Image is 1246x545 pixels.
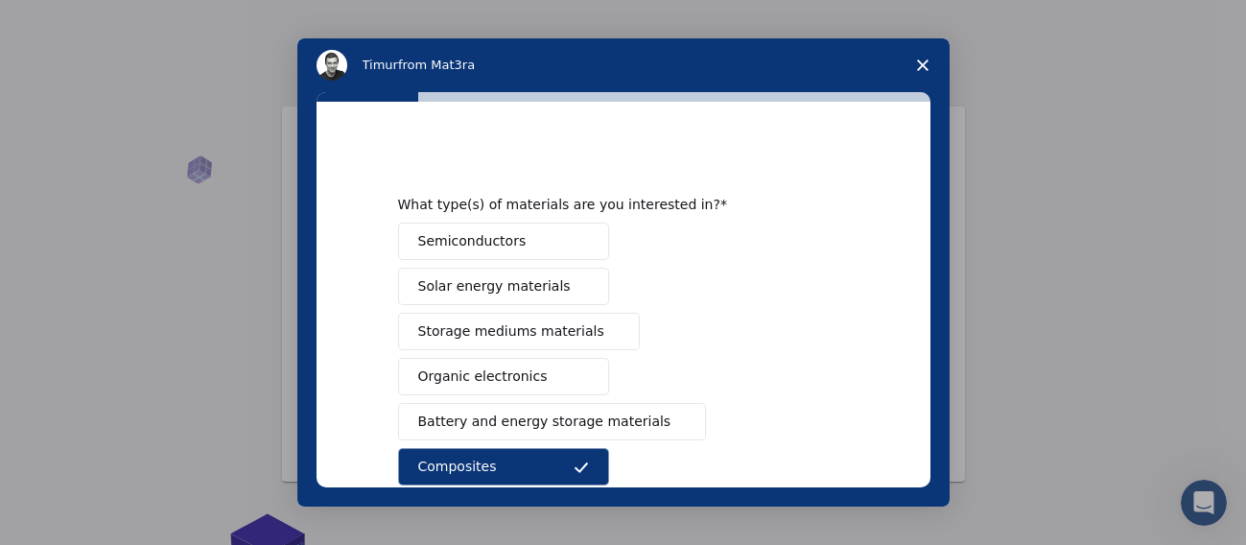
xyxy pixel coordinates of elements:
[398,448,609,486] button: Composites
[418,231,527,251] span: Semiconductors
[398,358,609,395] button: Organic electronics
[398,313,640,350] button: Storage mediums materials
[398,196,820,213] div: What type(s) of materials are you interested in?
[398,403,707,440] button: Battery and energy storage materials
[418,321,604,342] span: Storage mediums materials
[398,223,609,260] button: Semiconductors
[317,50,347,81] img: Profile image for Timur
[418,457,497,477] span: Composites
[398,58,475,72] span: from Mat3ra
[40,13,109,31] span: Support
[363,58,398,72] span: Timur
[398,268,609,305] button: Solar energy materials
[418,367,548,387] span: Organic electronics
[418,276,571,296] span: Solar energy materials
[418,412,671,432] span: Battery and energy storage materials
[896,38,950,92] span: Close survey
